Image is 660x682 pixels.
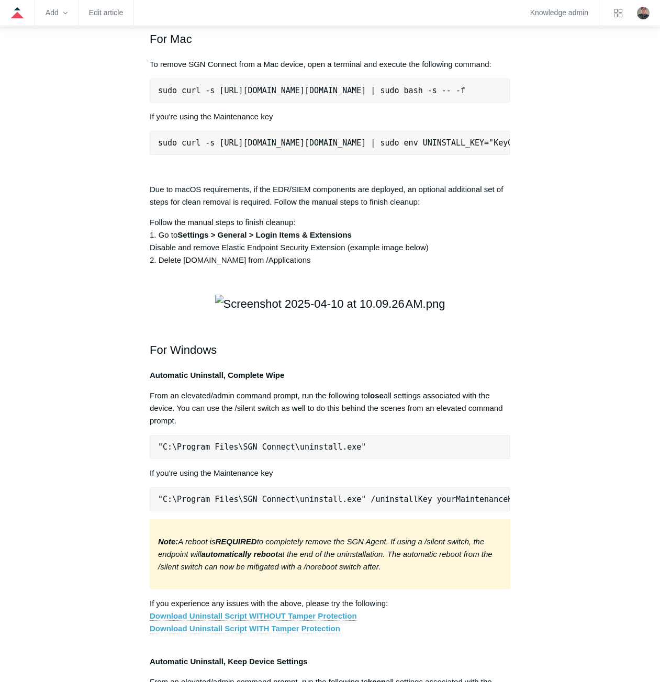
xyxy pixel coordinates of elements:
[150,216,510,266] p: Follow the manual steps to finish cleanup: 1. Go to Disable and remove Elastic Endpoint Security ...
[150,79,510,103] pre: sudo curl -s [URL][DOMAIN_NAME][DOMAIN_NAME] | sudo bash -s -- -f
[150,58,510,71] p: To remove SGN Connect from a Mac device, open a terminal and execute the following command:
[150,467,510,479] p: If you're using the Maintenance key
[637,7,650,19] img: user avatar
[530,10,588,16] a: Knowledge admin
[150,371,284,379] strong: Automatic Uninstall, Complete Wipe
[158,537,178,546] strong: Note:
[177,230,352,239] strong: Settings > General > Login Items & Extensions
[150,391,503,425] span: From an elevated/admin command prompt, run the following to all settings associated with the devi...
[150,624,340,633] a: Download Uninstall Script WITH Tamper Protection
[368,391,384,400] strong: lose
[150,12,510,48] h2: For Mac
[215,537,256,546] strong: REQUIRED
[150,131,510,155] pre: sudo curl -s [URL][DOMAIN_NAME][DOMAIN_NAME] | sudo env UNINSTALL_KEY="KeyGoesHere" bash -s -- -f
[46,10,68,16] zd-hc-trigger: Add
[150,183,510,208] p: Due to macOS requirements, if the EDR/SIEM components are deployed, an optional additional set of...
[150,657,308,666] strong: Automatic Uninstall, Keep Device Settings
[150,487,510,511] pre: "C:\Program Files\SGN Connect\uninstall.exe" /uninstallKey yourMaintenanceKeyHere
[150,322,510,359] h2: For Windows
[89,10,123,16] a: Edit article
[158,442,366,452] span: "C:\Program Files\SGN Connect\uninstall.exe"
[637,7,650,19] zd-hc-trigger: Click your profile icon to open the profile menu
[202,550,278,558] strong: automatically reboot
[150,597,510,635] p: If you experience any issues with the above, please try the following:
[150,110,510,123] p: If you're using the Maintenance key
[215,295,445,313] img: Screenshot 2025-04-10 at 10.09.26 AM.png
[150,611,357,621] a: Download Uninstall Script WITHOUT Tamper Protection
[158,537,493,571] em: A reboot is to completely remove the SGN Agent. If using a /silent switch, the endpoint will at t...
